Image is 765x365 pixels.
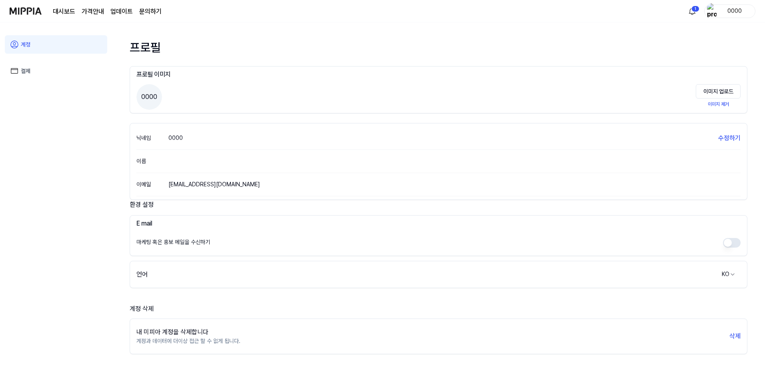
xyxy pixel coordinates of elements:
div: 0000 [719,6,750,15]
div: 환경 설정 [130,200,747,210]
div: 언어 [136,270,148,279]
div: 이름 [136,157,168,165]
h3: 프로필 이미지 [136,70,741,79]
div: 1 [691,6,699,12]
a: 계정 [5,35,107,54]
h3: E mail [136,219,741,228]
div: 0000 [168,134,183,142]
a: 문의하기 [139,7,162,16]
div: 계정 삭제 [130,304,747,314]
button: 이미지 업로드 [696,84,741,99]
div: 프로필 [130,38,747,56]
div: 내 미피아 계정을 삭제합니다 [136,327,240,337]
div: [EMAIL_ADDRESS][DOMAIN_NAME] [168,180,260,189]
div: 마케팅 혹은 홍보 메일을 수신하기 [136,238,210,248]
a: 업데이트 [110,7,133,16]
button: 수정하기 [718,133,741,143]
button: 알림1 [686,5,699,18]
div: 닉네임 [136,133,168,142]
button: 삭제 [729,331,741,341]
a: 대시보드 [53,7,75,16]
a: 가격안내 [82,7,104,16]
button: profile0000 [704,4,755,18]
p: 계정과 데이터에 더이상 접근 할 수 없게 됩니다. [136,337,240,345]
a: 결제 [5,62,107,80]
span: 0000 [136,84,162,110]
div: 이메일 [136,180,168,189]
button: 이미지 제거 [696,99,741,110]
img: profile [707,3,717,19]
img: 알림 [687,6,697,16]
